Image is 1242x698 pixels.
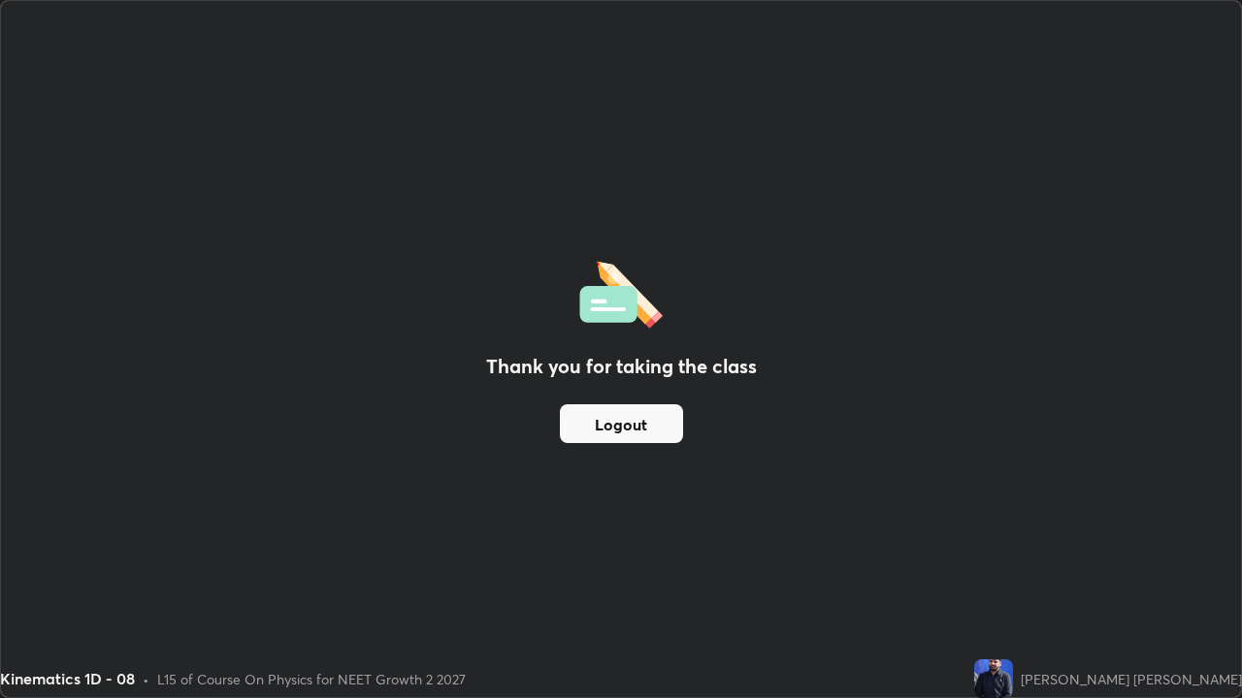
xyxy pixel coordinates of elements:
img: offlineFeedback.1438e8b3.svg [579,255,663,329]
div: [PERSON_NAME] [PERSON_NAME] [1021,669,1242,689]
button: Logout [560,404,683,443]
div: L15 of Course On Physics for NEET Growth 2 2027 [157,669,466,689]
div: • [143,669,149,689]
img: f34a0ffe40ef4429b3e21018fb94e939.jpg [974,659,1013,698]
h2: Thank you for taking the class [486,352,757,381]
